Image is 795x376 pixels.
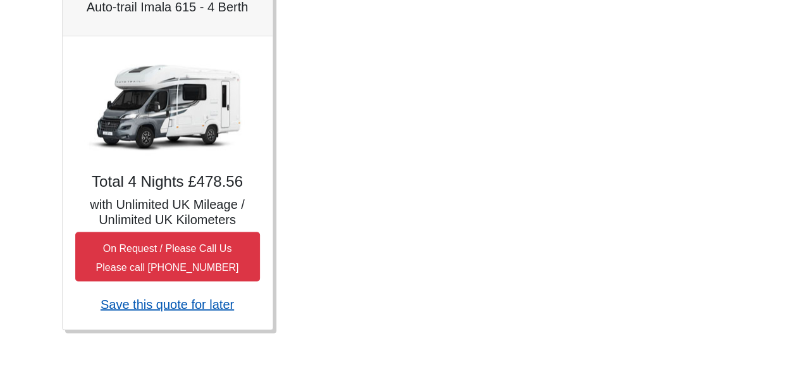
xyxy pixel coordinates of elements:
h5: with Unlimited UK Mileage / Unlimited UK Kilometers [75,196,260,227]
small: On Request / Please Call Us Please call [PHONE_NUMBER] [96,242,239,272]
a: Save this quote for later [101,297,234,311]
img: Auto-trail Imala 615 - 4 Berth [79,49,256,163]
h4: Total 4 Nights £478.56 [75,173,260,191]
button: On Request / Please Call UsPlease call [PHONE_NUMBER] [75,232,260,281]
